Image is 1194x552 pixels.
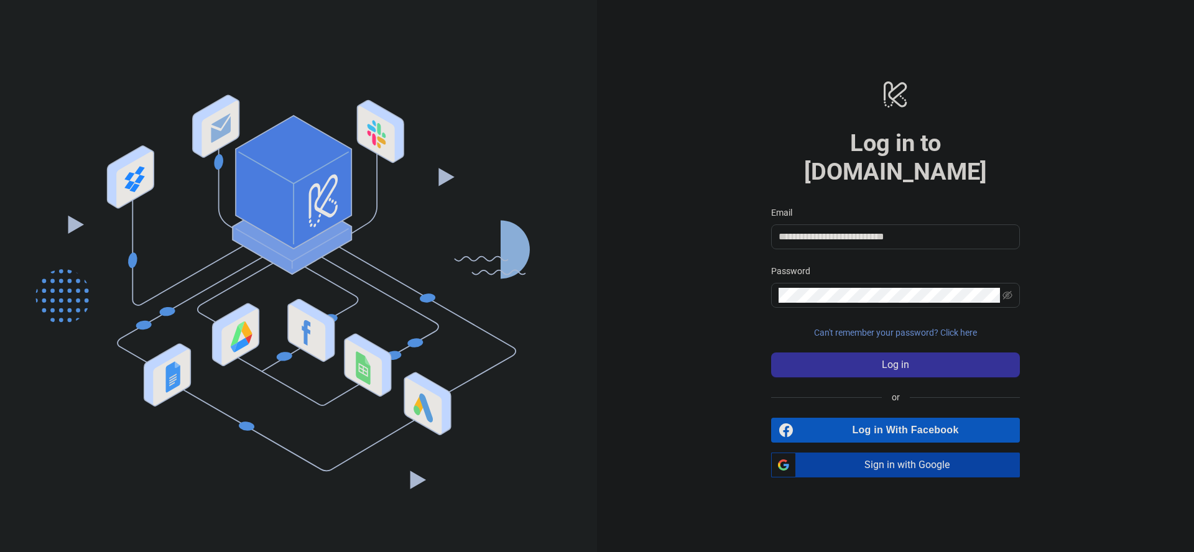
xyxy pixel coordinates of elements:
[771,328,1020,338] a: Can't remember your password? Click here
[771,264,818,278] label: Password
[771,129,1020,186] h1: Log in to [DOMAIN_NAME]
[801,453,1020,477] span: Sign in with Google
[771,418,1020,443] a: Log in With Facebook
[771,453,1020,477] a: Sign in with Google
[771,352,1020,377] button: Log in
[882,390,910,404] span: or
[882,359,909,370] span: Log in
[771,206,800,219] label: Email
[1002,290,1012,300] span: eye-invisible
[779,288,1000,303] input: Password
[814,328,977,338] span: Can't remember your password? Click here
[771,323,1020,343] button: Can't remember your password? Click here
[779,229,1010,244] input: Email
[798,418,1020,443] span: Log in With Facebook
